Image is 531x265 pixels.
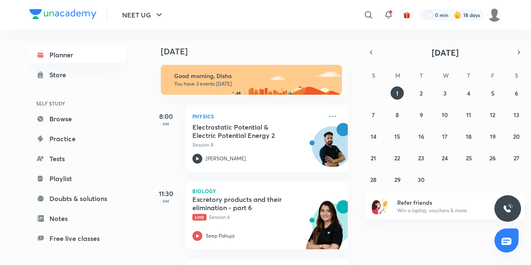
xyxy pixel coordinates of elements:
[415,173,428,186] button: September 30, 2025
[371,132,376,140] abbr: September 14, 2025
[29,47,126,63] a: Planner
[192,195,296,212] h5: Excretory products and their elimination - part 6
[420,89,423,97] abbr: September 2, 2025
[486,130,499,143] button: September 19, 2025
[415,130,428,143] button: September 16, 2025
[510,130,523,143] button: September 20, 2025
[491,89,494,97] abbr: September 5, 2025
[49,70,71,80] div: Store
[442,154,448,162] abbr: September 24, 2025
[491,71,494,79] abbr: Friday
[415,108,428,121] button: September 9, 2025
[391,108,404,121] button: September 8, 2025
[438,130,452,143] button: September 17, 2025
[514,111,519,119] abbr: September 13, 2025
[418,176,425,184] abbr: September 30, 2025
[174,81,334,87] p: You have 3 events [DATE]
[206,232,234,240] p: Seep Pahuja
[391,173,404,186] button: September 29, 2025
[372,198,388,214] img: referral
[192,123,296,140] h5: Electrostatic Potential & Electric Potential Energy 2
[438,108,452,121] button: September 10, 2025
[442,111,448,119] abbr: September 10, 2025
[487,8,501,22] img: Disha C
[192,214,206,221] span: Live
[29,96,126,110] h6: SELF STUDY
[514,154,519,162] abbr: September 27, 2025
[420,71,423,79] abbr: Tuesday
[486,108,499,121] button: September 12, 2025
[503,204,513,213] img: ttu
[415,151,428,164] button: September 23, 2025
[490,132,496,140] abbr: September 19, 2025
[443,89,447,97] abbr: September 3, 2025
[418,132,424,140] abbr: September 16, 2025
[397,198,499,207] h6: Refer friends
[397,207,499,214] p: Win a laptop, vouchers & more
[29,66,126,83] a: Store
[161,65,342,95] img: morning
[391,130,404,143] button: September 15, 2025
[367,173,380,186] button: September 28, 2025
[206,155,246,162] p: [PERSON_NAME]
[467,89,470,97] abbr: September 4, 2025
[486,151,499,164] button: September 26, 2025
[192,141,323,149] p: Session 8
[29,110,126,127] a: Browse
[415,86,428,100] button: September 2, 2025
[149,199,182,204] p: AM
[515,71,518,79] abbr: Saturday
[372,111,375,119] abbr: September 7, 2025
[394,154,400,162] abbr: September 22, 2025
[302,200,348,258] img: unacademy
[486,86,499,100] button: September 5, 2025
[161,47,356,56] h4: [DATE]
[400,8,413,22] button: avatar
[29,150,126,167] a: Tests
[438,86,452,100] button: September 3, 2025
[510,108,523,121] button: September 13, 2025
[192,213,323,221] p: Session 6
[466,132,472,140] abbr: September 18, 2025
[174,72,334,80] h6: Good morning, Disha
[510,86,523,100] button: September 6, 2025
[367,151,380,164] button: September 21, 2025
[462,151,475,164] button: September 25, 2025
[29,130,126,147] a: Practice
[312,131,352,171] img: Avatar
[117,7,169,23] button: NEET UG
[489,154,496,162] abbr: September 26, 2025
[391,151,404,164] button: September 22, 2025
[396,111,399,119] abbr: September 8, 2025
[149,121,182,126] p: AM
[442,132,447,140] abbr: September 17, 2025
[462,130,475,143] button: September 18, 2025
[462,86,475,100] button: September 4, 2025
[377,47,513,58] button: [DATE]
[371,154,376,162] abbr: September 21, 2025
[192,111,323,121] p: Physics
[396,89,398,97] abbr: September 1, 2025
[510,151,523,164] button: September 27, 2025
[453,11,462,19] img: streak
[403,11,411,19] img: avatar
[513,132,520,140] abbr: September 20, 2025
[370,176,376,184] abbr: September 28, 2025
[367,130,380,143] button: September 14, 2025
[466,154,472,162] abbr: September 25, 2025
[467,71,470,79] abbr: Thursday
[29,9,96,19] img: Company Logo
[394,176,401,184] abbr: September 29, 2025
[490,111,495,119] abbr: September 12, 2025
[420,111,423,119] abbr: September 9, 2025
[367,108,380,121] button: September 7, 2025
[395,71,400,79] abbr: Monday
[515,89,518,97] abbr: September 6, 2025
[29,190,126,207] a: Doubts & solutions
[192,189,341,194] p: Biology
[29,230,126,247] a: Free live classes
[29,9,96,21] a: Company Logo
[29,170,126,187] a: Playlist
[438,151,452,164] button: September 24, 2025
[391,86,404,100] button: September 1, 2025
